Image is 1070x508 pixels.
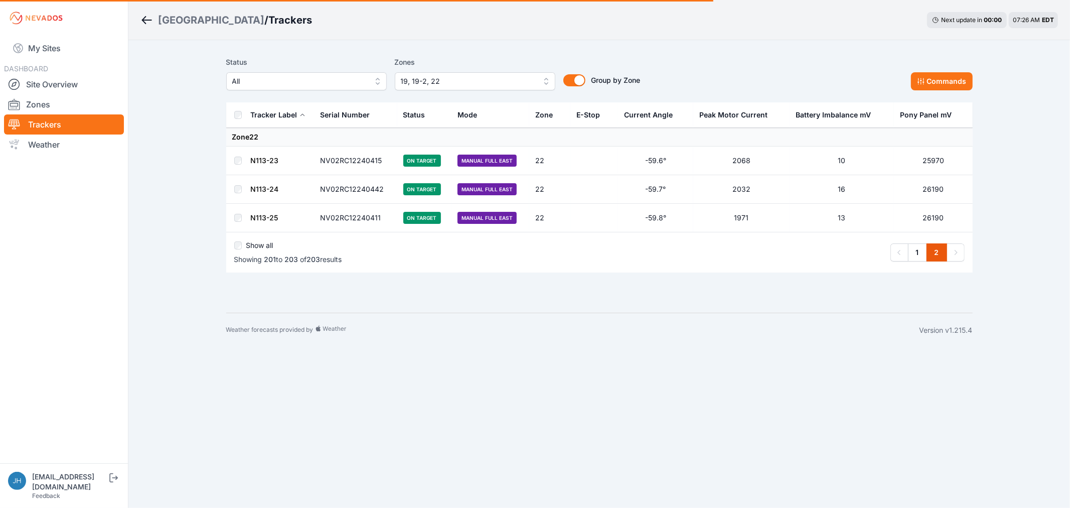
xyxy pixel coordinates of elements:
[693,175,790,204] td: 2032
[4,36,124,60] a: My Sites
[894,147,972,175] td: 25970
[624,110,673,120] div: Current Angle
[890,243,965,262] nav: Pagination
[321,103,378,127] button: Serial Number
[140,7,312,33] nav: Breadcrumb
[699,103,776,127] button: Peak Motor Current
[403,212,441,224] span: On Target
[234,255,342,265] p: Showing to of results
[321,110,370,120] div: Serial Number
[251,110,297,120] div: Tracker Label
[790,175,894,204] td: 16
[315,147,397,175] td: NV02RC12240415
[457,155,517,167] span: Manual Full East
[457,110,477,120] div: Mode
[246,240,273,250] label: Show all
[4,74,124,94] a: Site Overview
[911,72,973,90] button: Commands
[529,175,570,204] td: 22
[4,94,124,114] a: Zones
[529,147,570,175] td: 22
[8,472,26,490] img: jhaberkorn@invenergy.com
[576,110,600,120] div: E-Stop
[4,135,124,155] a: Weather
[226,128,973,147] td: Zone 22
[920,325,973,335] div: Version v1.215.4
[403,110,425,120] div: Status
[900,110,952,120] div: Pony Panel mV
[1013,16,1040,24] span: 07:26 AM
[4,64,48,73] span: DASHBOARD
[693,204,790,232] td: 1971
[908,243,927,262] a: 1
[403,183,441,195] span: On Target
[927,243,947,262] a: 2
[32,492,60,499] a: Feedback
[618,147,693,175] td: -59.6°
[251,213,278,222] a: N113-25
[315,204,397,232] td: NV02RC12240411
[264,13,268,27] span: /
[457,103,485,127] button: Mode
[158,13,264,27] a: [GEOGRAPHIC_DATA]
[285,255,298,264] span: 203
[403,155,441,167] span: On Target
[226,325,920,335] div: Weather forecasts provided by
[457,183,517,195] span: Manual Full East
[268,13,312,27] h3: Trackers
[307,255,321,264] span: 203
[624,103,681,127] button: Current Angle
[226,72,387,90] button: All
[900,103,960,127] button: Pony Panel mV
[591,76,641,84] span: Group by Zone
[894,175,972,204] td: 26190
[576,103,608,127] button: E-Stop
[226,56,387,68] label: Status
[232,75,367,87] span: All
[395,72,555,90] button: 19, 19-2, 22
[941,16,982,24] span: Next update in
[8,10,64,26] img: Nevados
[796,103,879,127] button: Battery Imbalance mV
[251,103,305,127] button: Tracker Label
[535,110,553,120] div: Zone
[693,147,790,175] td: 2068
[457,212,517,224] span: Manual Full East
[529,204,570,232] td: 22
[790,204,894,232] td: 13
[401,75,535,87] span: 19, 19-2, 22
[894,204,972,232] td: 26190
[403,103,433,127] button: Status
[984,16,1002,24] div: 00 : 00
[251,156,279,165] a: N113-23
[1042,16,1054,24] span: EDT
[699,110,768,120] div: Peak Motor Current
[395,56,555,68] label: Zones
[315,175,397,204] td: NV02RC12240442
[790,147,894,175] td: 10
[618,204,693,232] td: -59.8°
[32,472,107,492] div: [EMAIL_ADDRESS][DOMAIN_NAME]
[4,114,124,135] a: Trackers
[264,255,276,264] span: 201
[251,185,279,193] a: N113-24
[618,175,693,204] td: -59.7°
[535,103,561,127] button: Zone
[796,110,871,120] div: Battery Imbalance mV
